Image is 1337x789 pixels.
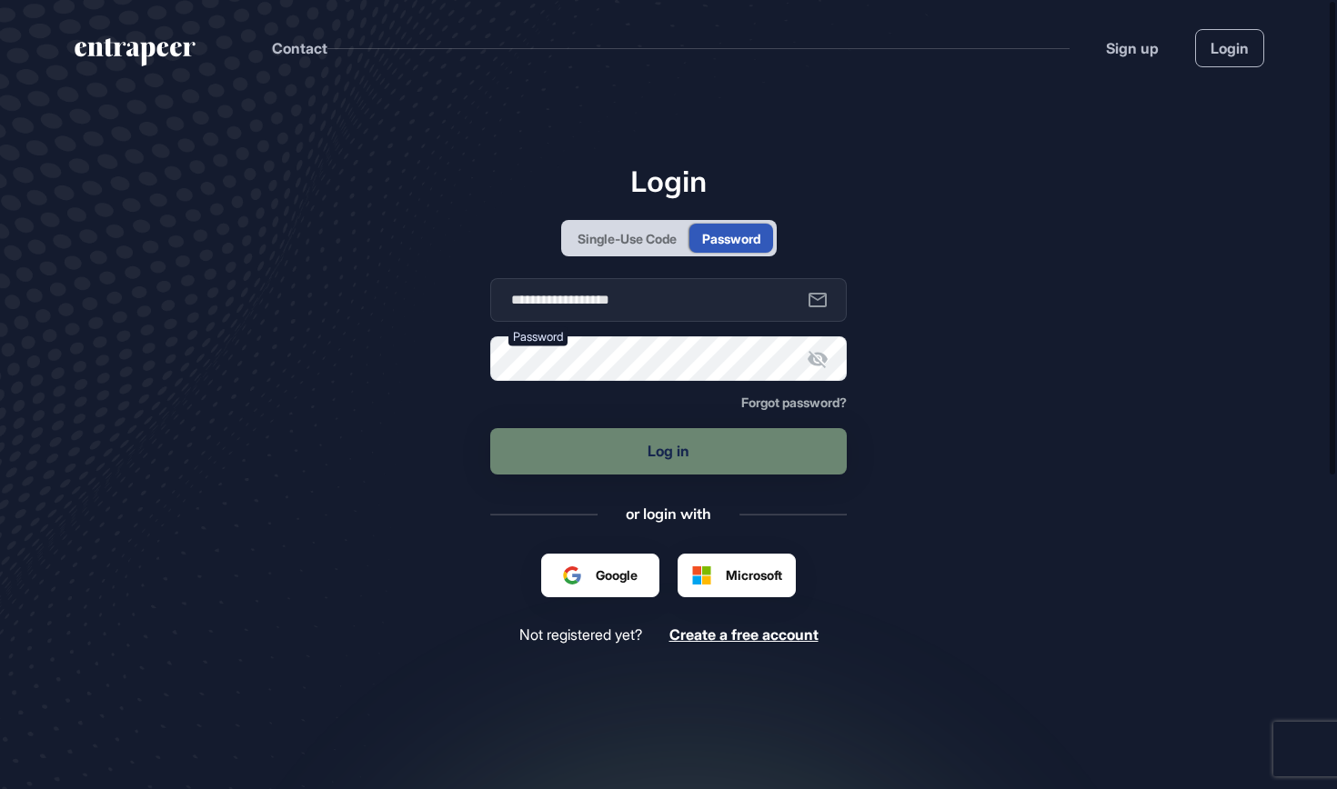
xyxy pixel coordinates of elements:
[508,327,568,346] label: Password
[669,626,819,644] a: Create a free account
[519,626,642,644] span: Not registered yet?
[741,395,847,410] a: Forgot password?
[669,625,819,644] span: Create a free account
[578,229,677,248] div: Single-Use Code
[726,565,782,584] span: Microsoft
[626,504,711,524] div: or login with
[1106,37,1159,59] a: Sign up
[73,38,197,73] a: entrapeer-logo
[1195,29,1264,67] a: Login
[490,164,847,198] h1: Login
[741,394,847,410] span: Forgot password?
[702,229,760,248] div: Password
[272,36,327,60] button: Contact
[490,428,847,474] button: Log in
